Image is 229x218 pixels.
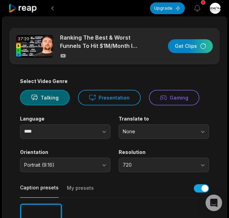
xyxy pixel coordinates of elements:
[20,90,70,105] button: Talking
[149,90,199,105] button: Gaming
[123,162,195,168] span: 720
[78,90,141,105] button: Presentation
[119,149,209,155] label: Resolution
[20,149,110,155] label: Orientation
[67,185,94,198] button: My presets
[20,184,59,198] button: Caption presets
[123,128,195,135] span: None
[20,78,209,84] div: Select Video Genre
[119,158,209,172] button: 720
[150,2,185,14] button: Upgrade
[119,124,209,139] button: None
[168,39,213,53] button: Get Clips
[20,158,110,172] button: Portrait (9:16)
[24,162,97,168] span: Portrait (9:16)
[60,33,138,50] p: Ranking The Best & Worst Funnels To Hit $1M/Month In [DATE]
[119,116,209,122] label: Translate to
[206,195,222,211] div: Open Intercom Messenger
[16,35,31,43] div: 37:20
[20,116,110,122] label: Language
